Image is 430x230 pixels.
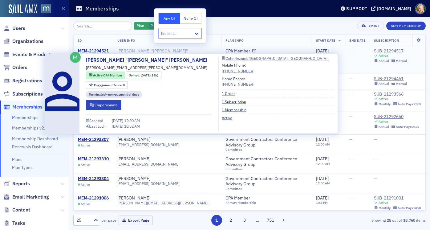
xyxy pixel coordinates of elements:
[86,100,121,110] button: Impersonate
[78,156,109,162] a: MEM-21293310
[222,76,254,87] div: Home Phone:
[12,144,53,150] a: Renewals Dashboard
[211,215,222,226] button: 1
[117,48,217,59] a: [PERSON_NAME] "[PERSON_NAME]" [PERSON_NAME]
[225,48,256,54] a: CPA Member
[12,125,48,131] a: Memberships v2.0
[379,206,391,210] div: Monthly
[159,13,180,24] button: Any Of
[3,207,30,213] a: Content
[316,162,330,166] time: 12:00 AM
[222,99,251,104] a: 1 Subscription
[374,38,399,43] span: Subscription
[180,13,202,24] button: None Of
[117,162,180,166] span: [EMAIL_ADDRESS][DOMAIN_NAME]
[12,104,43,110] span: Memberships
[346,6,367,11] div: Support
[117,137,150,142] a: [PERSON_NAME]
[86,65,207,70] span: [PERSON_NAME][EMAIL_ADDRESS][PERSON_NAME][DOMAIN_NAME]
[379,125,389,129] div: Annual
[141,73,150,77] span: [DATE]
[94,83,123,87] span: Engagement Score :
[119,216,153,225] button: Export Page
[225,56,329,60] div: CohnReznick ([GEOGRAPHIC_DATA], [GEOGRAPHIC_DATA])
[225,215,236,226] button: 2
[141,73,158,78] div: (13h)
[112,124,124,129] span: [DATE]
[379,97,388,101] div: Active
[86,56,212,64] a: [PERSON_NAME] "[PERSON_NAME]" [PERSON_NAME]
[379,54,388,58] div: Active
[225,156,307,167] a: Government Contractors Conference Advisory Group
[89,73,122,78] a: Active CPA Member
[222,68,254,73] a: [PHONE_NUMBER]
[349,137,353,142] span: —
[3,77,42,84] a: Registrations
[86,81,128,89] div: Engagement Score: 0
[93,73,103,77] span: Active
[374,92,421,97] a: SUB-21293566
[3,91,43,97] a: Subscriptions
[396,59,407,63] div: Manual
[374,137,377,142] span: —
[94,83,125,87] div: 0
[222,81,254,87] a: [PHONE_NUMBER]
[349,176,353,181] span: —
[124,118,140,123] span: 12:00 AM
[377,6,411,11] div: [DOMAIN_NAME]
[12,207,30,213] span: Content
[371,6,413,11] button: [DOMAIN_NAME]
[78,137,109,142] a: MEM-21293307
[81,202,90,206] span: Active
[81,163,90,167] span: Active
[374,76,407,82] a: SUB-21294461
[12,165,33,170] a: Plan Types
[103,73,122,77] span: CPA Member
[349,91,353,97] span: —
[398,102,421,106] div: Auto-Pay x7385
[222,115,237,121] a: Active
[349,114,353,119] span: —
[222,56,334,60] a: CohnReznick ([GEOGRAPHIC_DATA], [GEOGRAPHIC_DATA])
[415,3,426,14] span: Profile
[225,201,256,205] div: Primary Membership
[349,48,353,54] span: —
[239,215,250,226] button: 3
[222,107,251,113] a: 1 Membership
[316,195,329,201] span: [DATE]
[151,23,153,28] span: ?
[124,124,140,129] span: 10:52 AM
[41,4,51,14] img: SailAMX
[379,82,389,86] div: Annual
[225,176,307,187] a: Government Contractors Conference Advisory Group
[374,176,377,181] span: —
[78,48,109,54] div: MEM-21294521
[225,148,307,152] div: Committee
[3,51,53,58] a: Events & Products
[225,38,244,43] span: Plan Info
[396,125,419,129] div: Auto-Pay x2627
[316,38,335,43] span: Start Date
[117,142,180,147] span: [EMAIL_ADDRESS][DOMAIN_NAME]
[85,5,119,12] h1: Memberships
[9,4,37,14] img: SailAMX
[117,195,150,201] div: [PERSON_NAME]
[117,181,180,186] span: [EMAIL_ADDRESS][DOMAIN_NAME]
[386,22,426,30] button: New Membership
[379,201,388,205] div: Active
[225,137,307,148] a: Government Contractors Conference Advisory Group
[313,217,426,223] div: Showing out of items
[117,38,135,43] span: User Info
[316,181,330,185] time: 12:00 AM
[316,156,329,162] span: [DATE]
[374,195,421,201] a: SUB-21291001
[78,176,109,182] a: MEM-21293304
[12,136,58,142] a: Membership Dashboard
[117,156,150,162] a: [PERSON_NAME]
